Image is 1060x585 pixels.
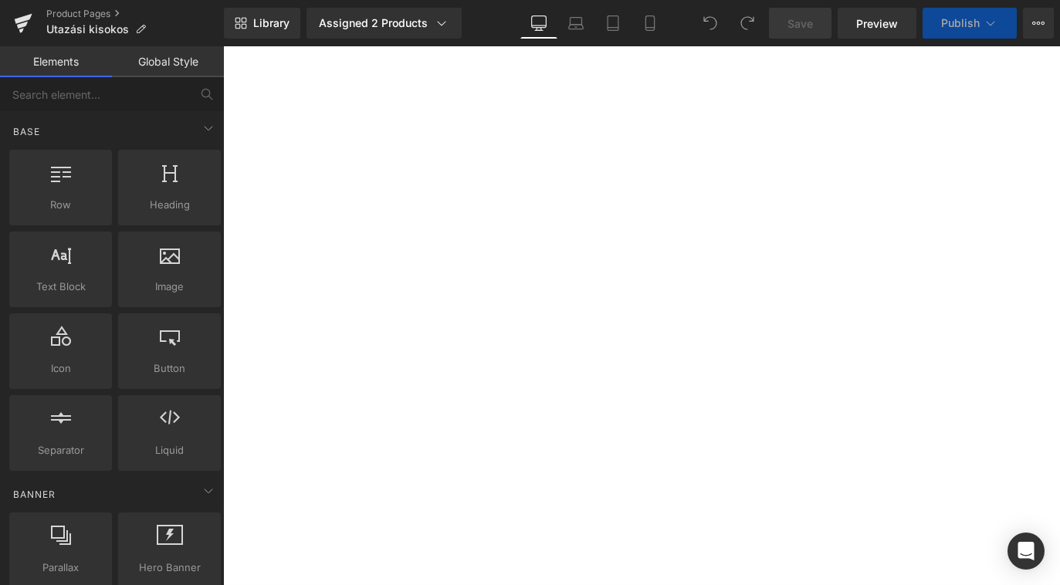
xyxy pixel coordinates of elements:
span: Liquid [123,442,216,458]
button: Publish [923,8,1017,39]
a: Mobile [632,8,669,39]
a: Laptop [557,8,594,39]
span: Heading [123,197,216,213]
span: Save [787,15,813,32]
span: Parallax [14,560,107,576]
div: Assigned 2 Products [319,15,449,31]
span: Icon [14,360,107,377]
a: Product Pages [46,8,224,20]
div: Open Intercom Messenger [1008,533,1045,570]
button: Redo [732,8,763,39]
a: Desktop [520,8,557,39]
span: Library [253,16,290,30]
a: Global Style [112,46,224,77]
span: Hero Banner [123,560,216,576]
span: Base [12,124,42,139]
span: Utazási kisokos [46,23,129,36]
span: Separator [14,442,107,458]
span: Row [14,197,107,213]
span: Preview [856,15,898,32]
span: Banner [12,487,57,502]
span: Text Block [14,279,107,295]
a: Tablet [594,8,632,39]
button: Undo [695,8,726,39]
a: Preview [838,8,916,39]
span: Publish [941,17,980,29]
span: Button [123,360,216,377]
button: More [1023,8,1054,39]
span: Image [123,279,216,295]
a: New Library [224,8,300,39]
